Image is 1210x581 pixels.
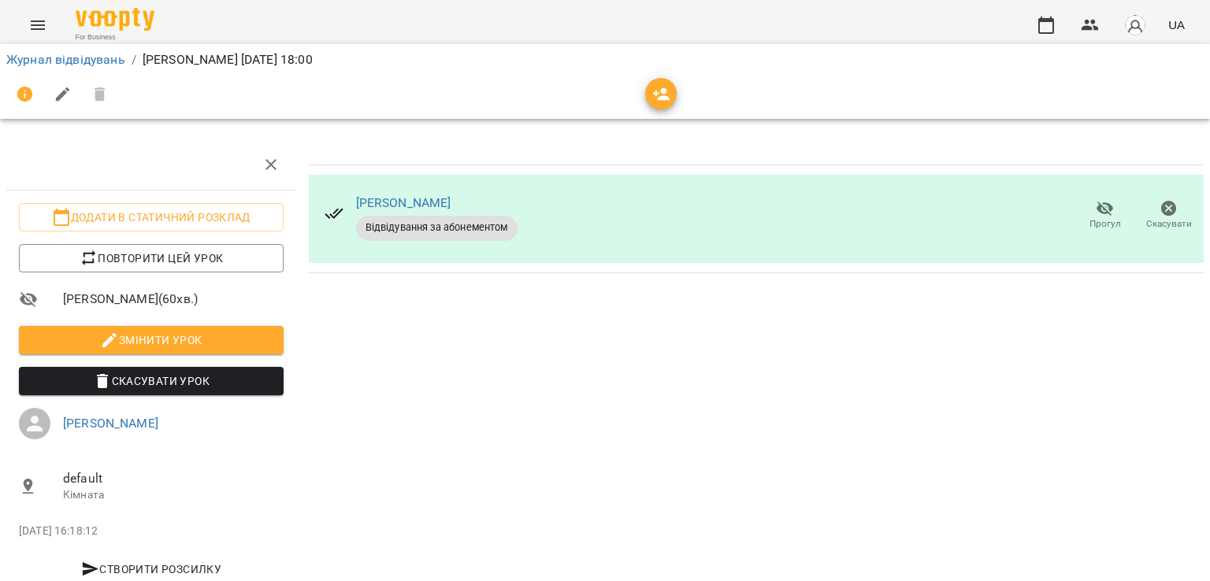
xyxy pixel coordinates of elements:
a: Журнал відвідувань [6,52,125,67]
button: UA [1162,10,1191,39]
span: Прогул [1089,217,1121,231]
button: Прогул [1073,194,1137,238]
img: Voopty Logo [76,8,154,31]
span: Повторити цей урок [32,249,271,268]
p: [DATE] 16:18:12 [19,524,284,539]
li: / [132,50,136,69]
span: Змінити урок [32,331,271,350]
button: Menu [19,6,57,44]
span: Скасувати Урок [32,372,271,390]
button: Змінити урок [19,326,284,354]
a: [PERSON_NAME] [356,195,451,210]
span: Створити розсилку [25,560,277,579]
span: Відвідування за абонементом [356,220,518,235]
button: Скасувати [1137,194,1201,238]
span: Додати в статичний розклад [32,208,271,227]
img: avatar_s.png [1124,14,1146,36]
span: Скасувати [1146,217,1192,231]
button: Повторити цей урок [19,244,284,272]
nav: breadcrumb [6,50,1204,69]
span: [PERSON_NAME] ( 60 хв. ) [63,290,284,309]
button: Скасувати Урок [19,367,284,395]
p: [PERSON_NAME] [DATE] 18:00 [143,50,313,69]
span: UA [1168,17,1185,33]
span: For Business [76,32,154,43]
a: [PERSON_NAME] [63,416,158,431]
span: default [63,469,284,488]
button: Додати в статичний розклад [19,203,284,231]
p: Кімната [63,487,284,503]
